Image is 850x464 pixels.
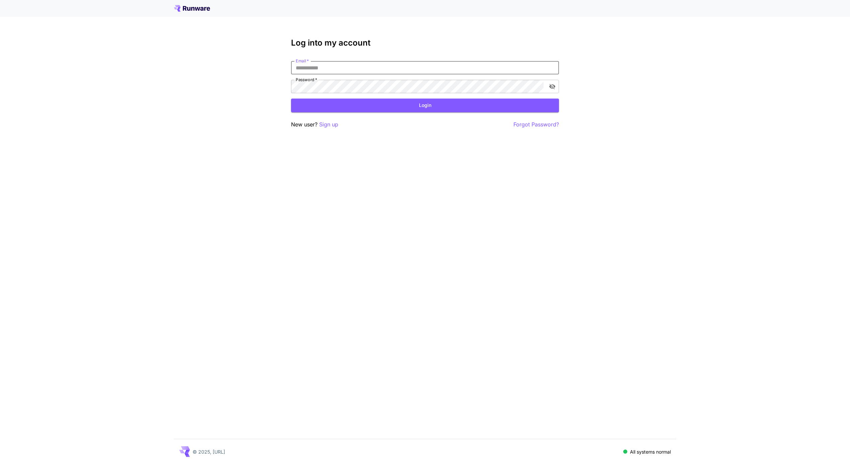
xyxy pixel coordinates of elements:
p: © 2025, [URL] [193,448,225,455]
p: New user? [291,120,338,129]
p: All systems normal [630,448,671,455]
button: Forgot Password? [513,120,559,129]
button: toggle password visibility [546,80,558,93]
h3: Log into my account [291,38,559,48]
button: Login [291,99,559,112]
label: Email [296,58,309,64]
button: Sign up [319,120,338,129]
label: Password [296,77,317,82]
